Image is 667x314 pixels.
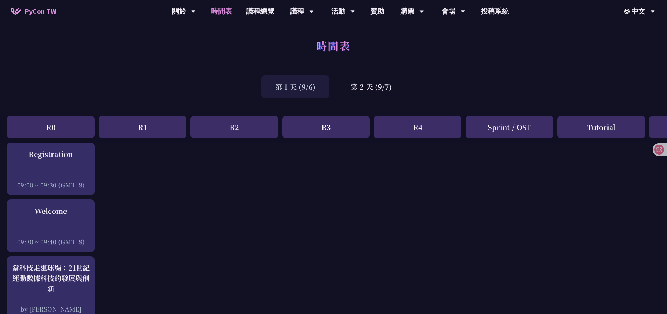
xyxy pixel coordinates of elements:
[7,116,95,138] div: R0
[11,149,91,159] div: Registration
[316,35,351,56] h1: 時間表
[374,116,461,138] div: R4
[624,9,631,14] img: Locale Icon
[11,262,91,294] div: 當科技走進球場：21世紀運動數據科技的發展與創新
[4,2,63,20] a: PyCon TW
[11,305,91,313] div: by [PERSON_NAME]
[11,237,91,246] div: 09:30 ~ 09:40 (GMT+8)
[11,206,91,216] div: Welcome
[11,180,91,189] div: 09:00 ~ 09:30 (GMT+8)
[557,116,645,138] div: Tutorial
[282,116,370,138] div: R3
[25,6,56,16] span: PyCon TW
[99,116,186,138] div: R1
[11,8,21,15] img: Home icon of PyCon TW 2025
[336,75,406,98] div: 第 2 天 (9/7)
[466,116,553,138] div: Sprint / OST
[261,75,329,98] div: 第 1 天 (9/6)
[190,116,278,138] div: R2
